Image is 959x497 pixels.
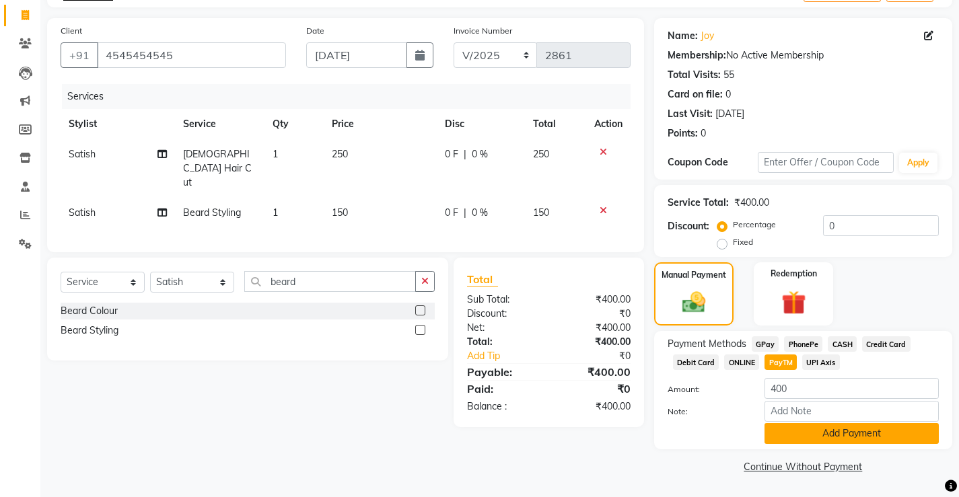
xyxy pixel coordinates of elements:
[668,48,939,63] div: No Active Membership
[464,147,466,161] span: |
[61,304,118,318] div: Beard Colour
[437,109,525,139] th: Disc
[723,68,734,82] div: 55
[533,148,549,160] span: 250
[828,336,857,352] span: CASH
[784,336,822,352] span: PhonePe
[658,383,754,395] label: Amount:
[457,399,548,414] div: Balance :
[725,87,731,102] div: 0
[457,349,564,363] a: Add Tip
[61,109,175,139] th: Stylist
[765,401,939,422] input: Add Note
[758,152,894,173] input: Enter Offer / Coupon Code
[264,109,324,139] th: Qty
[457,381,548,397] div: Paid:
[457,335,548,349] div: Total:
[701,126,706,141] div: 0
[61,25,82,37] label: Client
[765,378,939,399] input: Amount
[668,126,698,141] div: Points:
[306,25,324,37] label: Date
[734,196,769,210] div: ₹400.00
[548,381,640,397] div: ₹0
[548,307,640,321] div: ₹0
[533,206,549,219] span: 150
[445,206,458,220] span: 0 F
[802,354,840,370] span: UPI Axis
[668,29,698,43] div: Name:
[662,269,726,281] label: Manual Payment
[97,42,286,68] input: Search by Name/Mobile/Email/Code
[548,364,640,380] div: ₹400.00
[457,293,548,307] div: Sub Total:
[273,148,278,160] span: 1
[668,196,729,210] div: Service Total:
[175,109,264,139] th: Service
[472,206,488,220] span: 0 %
[668,48,726,63] div: Membership:
[548,399,640,414] div: ₹400.00
[765,354,797,370] span: PayTM
[733,236,753,248] label: Fixed
[673,354,719,370] span: Debit Card
[62,84,641,109] div: Services
[701,29,714,43] a: Joy
[61,323,118,338] div: Beard Styling
[862,336,911,352] span: Credit Card
[774,288,814,318] img: _gift.svg
[675,289,713,316] img: _cash.svg
[464,206,466,220] span: |
[454,25,512,37] label: Invoice Number
[715,107,744,121] div: [DATE]
[668,68,721,82] div: Total Visits:
[765,423,939,444] button: Add Payment
[183,148,252,188] span: [DEMOGRAPHIC_DATA] Hair Cut
[69,148,96,160] span: Satish
[61,42,98,68] button: +91
[586,109,631,139] th: Action
[668,219,709,233] div: Discount:
[668,87,723,102] div: Card on file:
[467,272,498,286] span: Total
[69,206,96,219] span: Satish
[548,335,640,349] div: ₹400.00
[668,337,746,351] span: Payment Methods
[899,153,937,173] button: Apply
[657,460,950,474] a: Continue Without Payment
[324,109,437,139] th: Price
[564,349,641,363] div: ₹0
[752,336,779,352] span: GPay
[332,148,348,160] span: 250
[733,219,776,231] label: Percentage
[525,109,586,139] th: Total
[548,321,640,335] div: ₹400.00
[548,293,640,307] div: ₹400.00
[332,206,348,219] span: 150
[668,155,758,169] div: Coupon Code
[457,364,548,380] div: Payable:
[658,406,754,418] label: Note:
[724,354,759,370] span: ONLINE
[472,147,488,161] span: 0 %
[183,206,241,219] span: Beard Styling
[445,147,458,161] span: 0 F
[668,107,713,121] div: Last Visit:
[244,271,416,292] input: Search or Scan
[771,268,817,280] label: Redemption
[457,307,548,321] div: Discount:
[457,321,548,335] div: Net:
[273,206,278,219] span: 1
